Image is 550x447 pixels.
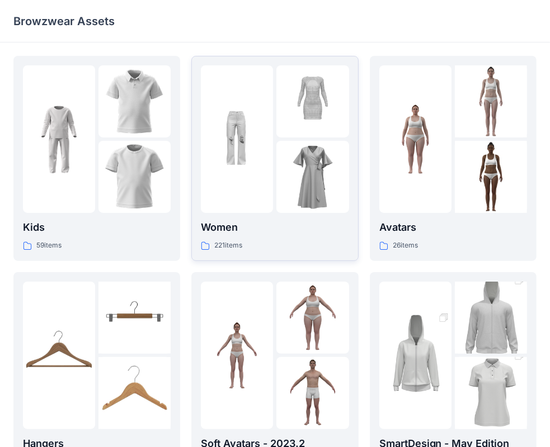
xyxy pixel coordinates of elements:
img: folder 3 [98,357,171,429]
p: Avatars [379,220,527,235]
img: folder 1 [23,319,95,391]
a: folder 1folder 2folder 3Women221items [191,56,358,261]
p: Kids [23,220,171,235]
img: folder 2 [98,65,171,137]
img: folder 1 [201,319,273,391]
img: folder 1 [23,103,95,175]
p: Women [201,220,349,235]
img: folder 2 [276,282,349,354]
img: folder 3 [98,141,171,213]
p: 59 items [36,240,62,251]
img: folder 3 [276,357,349,429]
a: folder 1folder 2folder 3Avatars26items [370,56,537,261]
img: folder 3 [455,141,527,213]
img: folder 1 [379,103,452,175]
img: folder 2 [455,65,527,137]
img: folder 1 [379,301,452,410]
img: folder 2 [276,65,349,137]
p: Browzwear Assets [13,13,115,29]
p: 26 items [393,240,418,251]
a: folder 1folder 2folder 3Kids59items [13,56,180,261]
img: folder 2 [98,282,171,354]
img: folder 2 [455,264,527,372]
img: folder 3 [276,141,349,213]
p: 221 items [214,240,242,251]
img: folder 1 [201,103,273,175]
